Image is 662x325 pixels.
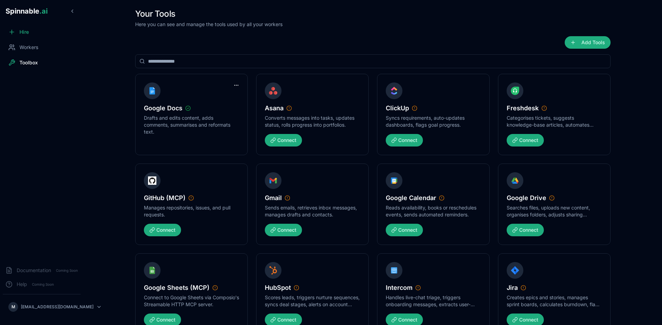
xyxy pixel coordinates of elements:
[265,134,302,146] button: Connect
[19,44,38,51] span: Workers
[507,134,544,146] button: Connect
[39,7,48,15] span: .ai
[19,29,29,35] span: Hire
[265,193,282,203] span: Gmail
[386,134,423,146] button: Connect
[144,193,186,203] span: GitHub (MCP)
[144,224,181,236] button: Connect
[511,175,519,186] img: Google Drive icon
[507,283,518,293] span: Jira
[390,175,398,186] img: Google Calendar icon
[386,204,481,218] p: Reads availability, books or reschedules events, sends automated reminders.
[19,59,38,66] span: Toolbox
[144,114,239,135] p: Drafts and edits content, adds comments, summarises and reformats text.
[6,7,48,15] span: Spinnable
[386,103,409,113] span: ClickUp
[507,114,602,128] p: Categorises tickets, suggests knowledge-base articles, automates satisfaction surveys.
[148,175,156,186] img: GitHub (MCP) icon
[565,36,611,49] button: Add Tools
[148,265,156,276] img: Google Sheets (MCP) icon
[386,224,423,236] button: Connect
[265,294,360,308] p: Scores leads, triggers nurture sequences, syncs deal stages, alerts on account health.
[265,283,291,293] span: HubSpot
[390,265,398,276] img: Intercom icon
[265,224,302,236] button: Connect
[265,204,360,218] p: Sends emails, retrieves inbox messages, manages drafts and contacts.
[30,281,56,288] span: Coming Soon
[269,85,277,96] img: Asana icon
[507,224,544,236] button: Connect
[265,114,360,128] p: Converts messages into tasks, updates status, rolls progress into portfolios.
[507,103,539,113] span: Freshdesk
[386,283,412,293] span: Intercom
[17,267,51,274] span: Documentation
[144,283,210,293] span: Google Sheets (MCP)
[511,85,519,96] img: Freshdesk icon
[269,265,277,276] img: HubSpot icon
[6,300,78,314] button: M[EMAIL_ADDRESS][DOMAIN_NAME]
[148,85,156,96] img: Google Docs icon
[386,193,436,203] span: Google Calendar
[507,294,602,308] p: Creates epics and stories, manages sprint boards, calculates burndown, flags blockers.
[144,204,239,218] p: Manages repositories, issues, and pull requests.
[386,114,481,128] p: Syncs requirements, auto-updates dashboards, flags goal progress.
[265,103,284,113] span: Asana
[144,103,182,113] span: Google Docs
[11,304,15,310] span: M
[269,175,277,186] img: Gmail icon
[54,267,80,274] span: Coming Soon
[390,85,398,96] img: ClickUp icon
[135,8,283,19] h1: Your Tools
[507,204,602,218] p: Searches files, uploads new content, organises folders, adjusts sharing permissions.
[386,294,481,308] p: Handles live-chat triage, triggers onboarding messages, extracts user-feedback insights.
[511,265,519,276] img: Jira icon
[507,193,546,203] span: Google Drive
[135,21,283,28] p: Here you can see and manage the tools used by all your workers
[21,304,93,310] p: [EMAIL_ADDRESS][DOMAIN_NAME]
[17,281,27,288] span: Help
[144,294,239,308] p: Connect to Google Sheets via Composio's Streamable HTTP MCP server.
